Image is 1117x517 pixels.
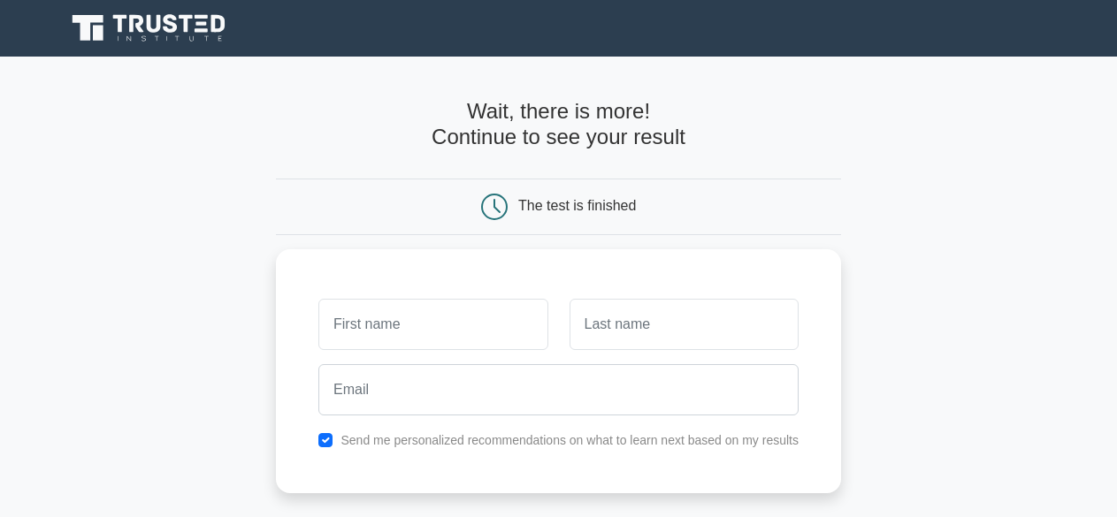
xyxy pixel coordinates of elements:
[340,433,799,447] label: Send me personalized recommendations on what to learn next based on my results
[276,99,841,150] h4: Wait, there is more! Continue to see your result
[318,364,799,415] input: Email
[318,299,547,350] input: First name
[570,299,799,350] input: Last name
[518,198,636,213] div: The test is finished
